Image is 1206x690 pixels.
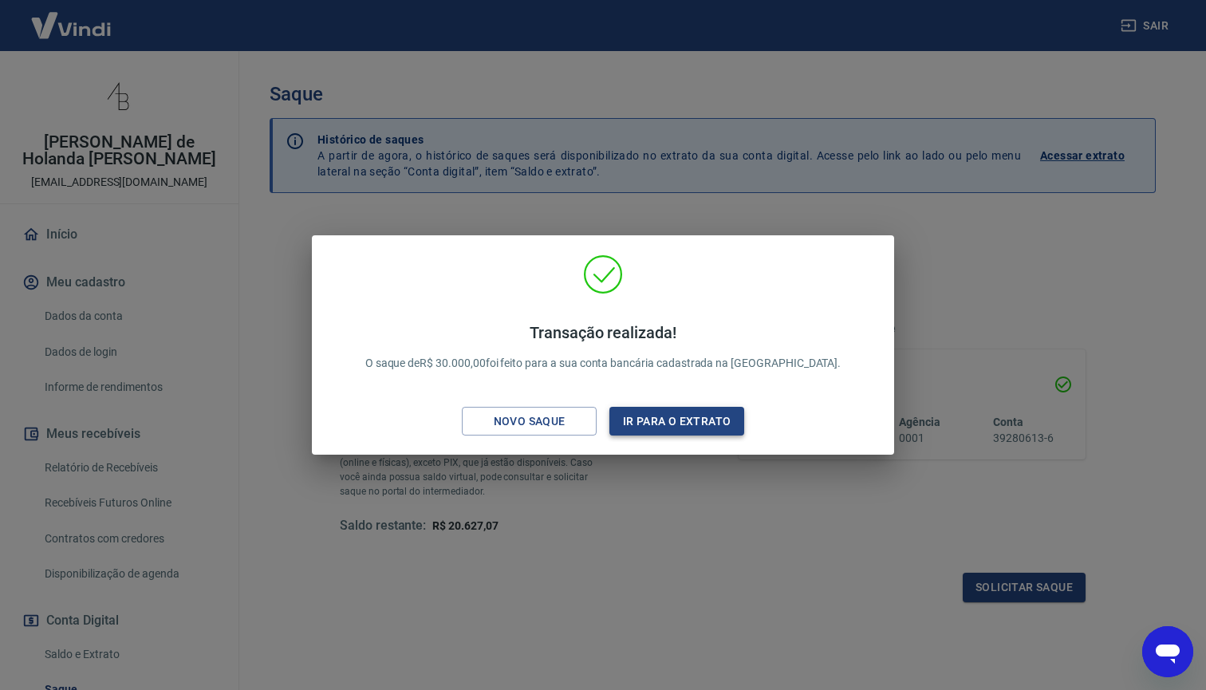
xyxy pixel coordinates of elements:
iframe: Botão para abrir a janela de mensagens [1142,626,1193,677]
h4: Transação realizada! [365,323,841,342]
button: Ir para o extrato [609,407,744,436]
div: Novo saque [475,412,585,432]
button: Novo saque [462,407,597,436]
p: O saque de R$ 30.000,00 foi feito para a sua conta bancária cadastrada na [GEOGRAPHIC_DATA]. [365,323,841,372]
